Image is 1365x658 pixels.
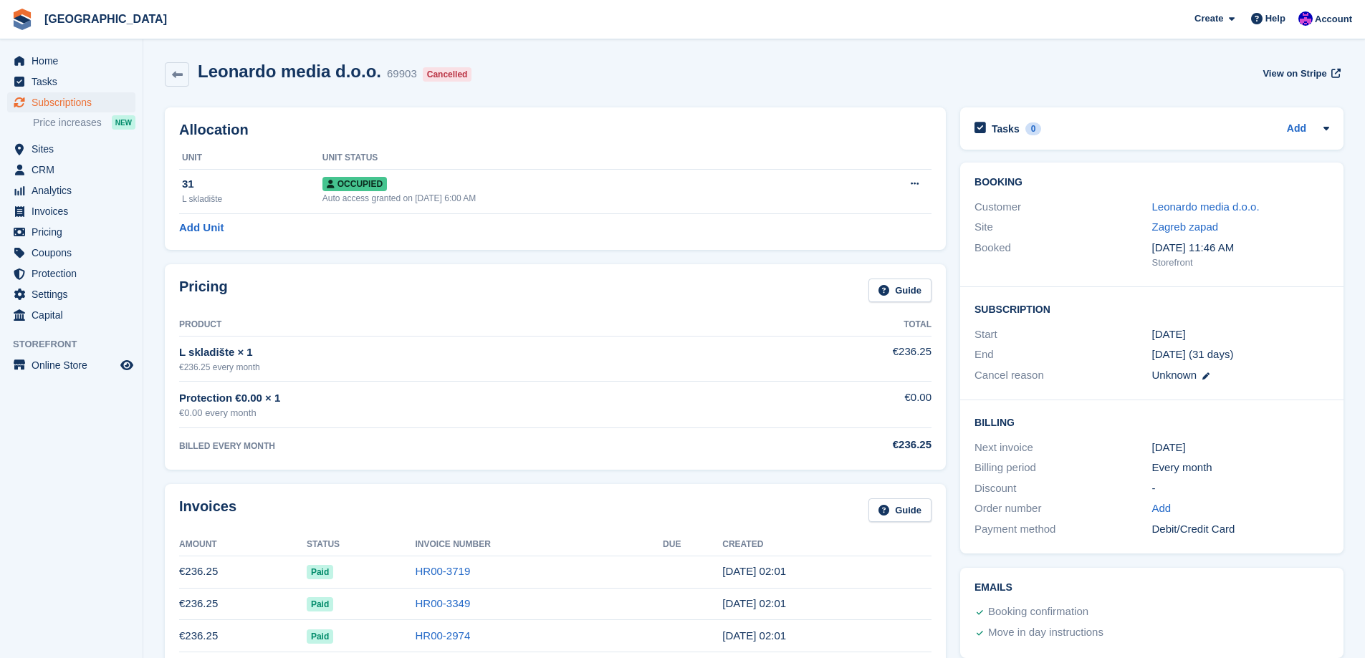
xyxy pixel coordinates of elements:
span: Paid [307,629,333,644]
div: L skladište [182,193,322,205]
a: Add [1152,500,1172,517]
td: €236.25 [723,336,931,381]
div: Booked [974,240,1151,270]
span: Occupied [322,177,387,191]
a: Preview store [118,357,135,374]
a: View on Stripe [1257,62,1344,85]
th: Due [663,533,722,556]
th: Product [179,314,723,337]
div: Auto access granted on [DATE] 6:00 AM [322,192,832,205]
th: Unit [179,147,322,170]
th: Unit Status [322,147,832,170]
span: Paid [307,597,333,611]
span: Invoices [32,201,118,221]
span: Paid [307,565,333,579]
div: End [974,347,1151,363]
h2: Billing [974,415,1329,429]
span: Online Store [32,355,118,375]
a: Zagreb zapad [1152,221,1219,233]
div: Cancelled [423,67,472,82]
div: 31 [182,176,322,193]
div: €236.25 every month [179,361,723,374]
td: €0.00 [723,382,931,428]
div: L skladište × 1 [179,344,723,361]
span: Account [1315,12,1352,26]
span: Pricing [32,222,118,242]
a: Guide [868,498,931,522]
span: Analytics [32,180,118,200]
a: menu [7,180,135,200]
div: Site [974,219,1151,236]
th: Created [722,533,931,556]
div: Payment method [974,521,1151,538]
time: 2025-08-28 00:01:40 UTC [722,565,786,577]
div: Billing period [974,460,1151,476]
span: Capital [32,305,118,325]
h2: Leonardo media d.o.o. [198,62,381,81]
h2: Tasks [992,122,1020,135]
td: €236.25 [179,556,307,588]
time: 2025-01-28 00:00:00 UTC [1152,326,1186,343]
img: Ivan Gačić [1298,11,1313,26]
span: Settings [32,284,118,304]
td: €236.25 [179,588,307,620]
th: Total [723,314,931,337]
a: menu [7,263,135,284]
div: Booking confirmation [988,604,1088,621]
span: Protection [32,263,118,284]
img: stora-icon-8386f47178a22dfd0bd8f6a31ec36ba5ce8667c1dd55bd0f319d3a0aa187defe.svg [11,9,33,30]
div: 69903 [387,66,417,82]
span: Storefront [13,337,143,352]
h2: Invoices [179,498,236,522]
span: Home [32,51,118,71]
span: Price increases [33,116,102,130]
a: Add [1287,121,1306,137]
a: Guide [868,279,931,302]
h2: Subscription [974,301,1329,316]
div: Customer [974,199,1151,216]
span: [DATE] (31 days) [1152,348,1234,360]
div: Start [974,326,1151,343]
div: Order number [974,500,1151,517]
div: Discount [974,480,1151,497]
span: Unknown [1152,369,1197,381]
a: menu [7,305,135,325]
h2: Emails [974,582,1329,594]
span: View on Stripe [1263,67,1326,81]
a: menu [7,72,135,92]
div: Debit/Credit Card [1152,521,1329,538]
h2: Allocation [179,122,931,138]
h2: Pricing [179,279,228,302]
a: menu [7,243,135,263]
a: menu [7,51,135,71]
a: HR00-2974 [416,629,471,642]
span: Subscriptions [32,92,118,112]
a: menu [7,139,135,159]
div: Move in day instructions [988,624,1103,642]
span: Help [1265,11,1285,26]
td: €236.25 [179,620,307,652]
a: HR00-3349 [416,597,471,609]
div: [DATE] [1152,440,1329,456]
th: Status [307,533,416,556]
span: CRM [32,160,118,180]
a: menu [7,284,135,304]
a: menu [7,355,135,375]
time: 2025-07-28 00:01:19 UTC [722,597,786,609]
a: [GEOGRAPHIC_DATA] [39,7,173,31]
a: HR00-3719 [416,565,471,577]
div: Next invoice [974,440,1151,456]
div: Every month [1152,460,1329,476]
div: - [1152,480,1329,497]
div: Protection €0.00 × 1 [179,390,723,407]
span: Create [1194,11,1223,26]
th: Amount [179,533,307,556]
span: Coupons [32,243,118,263]
h2: Booking [974,177,1329,188]
div: Storefront [1152,256,1329,270]
div: NEW [112,115,135,130]
div: €0.00 every month [179,406,723,420]
a: Price increases NEW [33,115,135,130]
span: Tasks [32,72,118,92]
div: €236.25 [723,437,931,453]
